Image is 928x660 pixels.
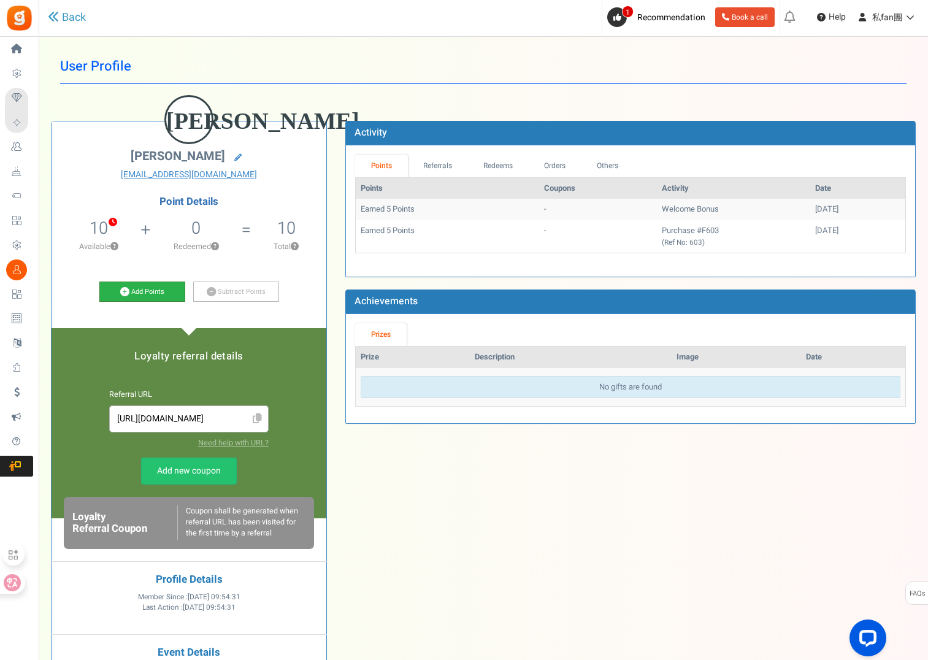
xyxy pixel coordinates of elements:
[672,347,801,368] th: Image
[355,294,418,309] b: Achievements
[361,376,900,399] div: No gifts are found
[58,241,140,252] p: Available
[356,178,539,199] th: Points
[109,391,269,399] h6: Referral URL
[909,582,926,605] span: FAQs
[657,199,810,220] td: Welcome Bonus
[110,243,118,251] button: ?
[247,409,267,430] span: Click to Copy
[657,178,810,199] th: Activity
[6,4,33,32] img: Gratisfaction
[61,647,317,659] h4: Event Details
[211,243,219,251] button: ?
[801,347,905,368] th: Date
[138,592,240,602] span: Member Since :
[355,125,387,140] b: Activity
[662,237,705,248] small: (Ref No: 603)
[99,282,185,302] a: Add Points
[52,196,326,207] h4: Point Details
[61,574,317,586] h4: Profile Details
[252,241,320,252] p: Total
[72,512,177,534] h6: Loyalty Referral Coupon
[470,347,671,368] th: Description
[355,155,408,177] a: Points
[356,199,539,220] td: Earned 5 Points
[715,7,775,27] a: Book a call
[277,219,296,237] h5: 10
[90,216,108,240] span: 10
[291,243,299,251] button: ?
[198,437,269,448] a: Need help with URL?
[815,225,900,237] div: [DATE]
[191,219,201,237] h5: 0
[467,155,529,177] a: Redeems
[166,97,212,145] figcaption: [PERSON_NAME]
[355,323,407,346] a: Prizes
[810,178,905,199] th: Date
[872,11,902,24] span: 私fan團
[815,204,900,215] div: [DATE]
[60,49,907,84] h1: User Profile
[539,220,657,253] td: -
[539,178,657,199] th: Coupons
[622,6,634,18] span: 1
[657,220,810,253] td: Purchase #F603
[812,7,851,27] a: Help
[193,282,279,302] a: Subtract Points
[356,220,539,253] td: Earned 5 Points
[152,241,240,252] p: Redeemed
[607,7,710,27] a: 1 Recommendation
[141,458,237,485] a: Add new coupon
[142,602,236,613] span: Last Action :
[408,155,468,177] a: Referrals
[529,155,581,177] a: Orders
[539,199,657,220] td: -
[581,155,634,177] a: Others
[64,351,314,362] h5: Loyalty referral details
[183,602,236,613] span: [DATE] 09:54:31
[177,505,305,540] div: Coupon shall be generated when referral URL has been visited for the first time by a referral
[637,11,705,24] span: Recommendation
[61,169,317,181] a: [EMAIL_ADDRESS][DOMAIN_NAME]
[131,147,225,165] span: [PERSON_NAME]
[188,592,240,602] span: [DATE] 09:54:31
[826,11,846,23] span: Help
[356,347,470,368] th: Prize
